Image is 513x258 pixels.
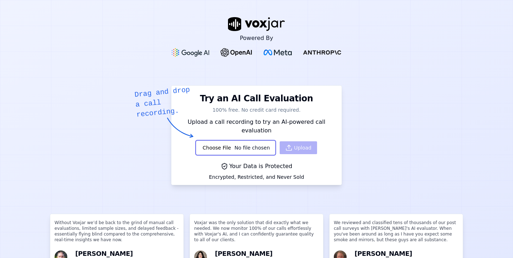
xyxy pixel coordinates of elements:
[196,138,276,158] input: Upload a call recording
[334,220,458,248] p: We reviewed and classified tens of thousands of our post call surveys with [PERSON_NAME]'s AI eva...
[194,220,319,248] p: Voxjar was the only solution that did exactly what we needed. We now monitor 100% of our calls ef...
[176,106,337,113] p: 100% free. No credit card required.
[228,17,285,31] img: voxjar logo
[209,173,304,181] div: Encrypted, Restricted, and Never Sold
[240,34,273,42] p: Powered By
[176,118,337,135] p: Upload a call recording to try an AI-powered call evaluation
[221,48,252,57] img: OpenAI Logo
[264,50,292,55] img: Meta Logo
[55,220,179,248] p: Without Voxjar we’d be back to the grind of manual call evaluations, limited sample sizes, and de...
[172,48,209,57] img: Google gemini Logo
[200,93,313,104] h1: Try an AI Call Evaluation
[209,162,304,171] div: Your Data is Protected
